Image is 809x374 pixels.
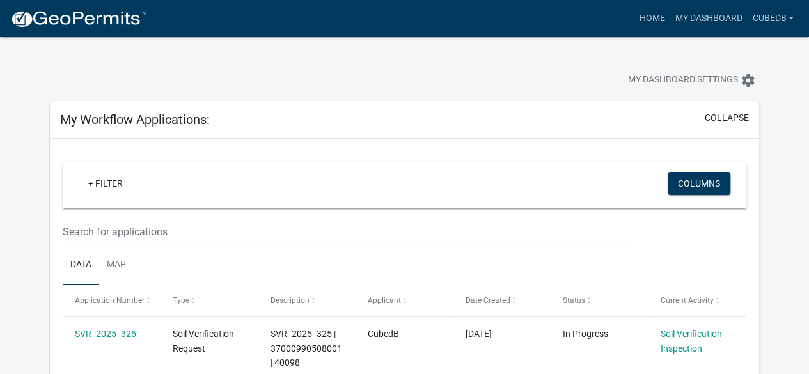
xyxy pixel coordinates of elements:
a: Soil Verification Inspection [661,329,722,354]
a: CubedB [747,6,799,31]
a: SVR -2025 -325 [75,329,136,339]
a: My Dashboard [670,6,747,31]
datatable-header-cell: Status [551,285,648,316]
button: My Dashboard Settingssettings [618,68,766,93]
datatable-header-cell: Type [161,285,258,316]
span: 09/14/2025 [466,329,492,339]
span: Description [271,296,310,305]
span: In Progress [563,329,608,339]
span: Type [173,296,189,305]
a: Map [99,245,134,286]
datatable-header-cell: Applicant [356,285,453,316]
span: CubedB [368,329,399,339]
i: settings [741,73,756,88]
datatable-header-cell: Date Created [453,285,551,316]
button: Columns [668,172,730,195]
span: Date Created [466,296,510,305]
datatable-header-cell: Current Activity [648,285,746,316]
span: Status [563,296,585,305]
button: collapse [705,111,749,125]
a: Data [63,245,99,286]
datatable-header-cell: Description [258,285,356,316]
span: Applicant [368,296,401,305]
h5: My Workflow Applications: [60,112,210,127]
a: Home [634,6,670,31]
datatable-header-cell: Application Number [63,285,161,316]
span: Soil Verification Request [173,329,234,354]
span: My Dashboard Settings [628,73,738,88]
span: Current Activity [661,296,714,305]
span: Application Number [75,296,145,305]
input: Search for applications [63,219,629,245]
a: + Filter [78,172,133,195]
